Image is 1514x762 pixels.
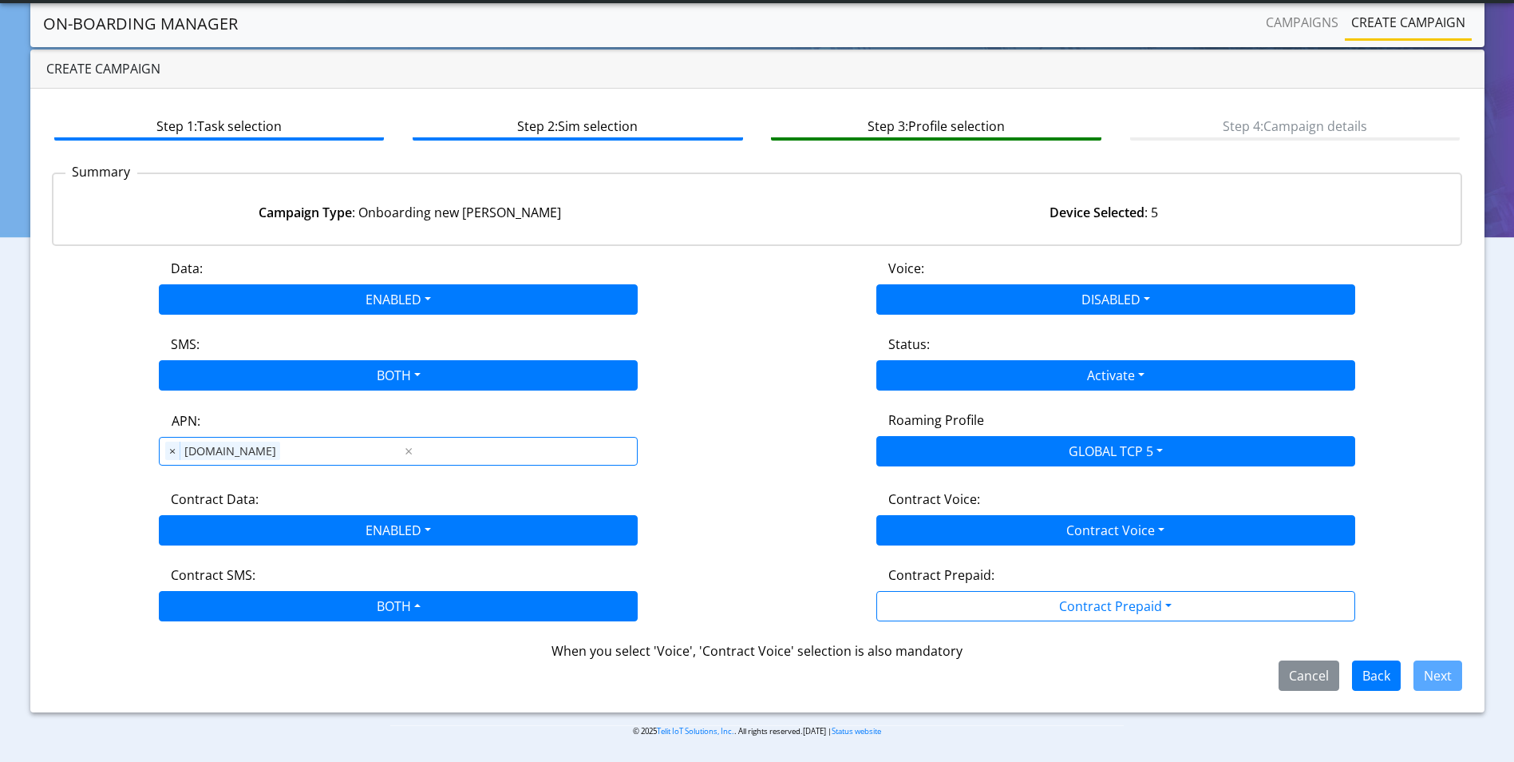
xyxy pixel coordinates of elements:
label: Contract Voice: [888,490,980,509]
button: ENABLED [159,515,638,546]
label: Status: [888,335,930,354]
button: BOTH [159,360,638,391]
p: Summary [65,162,137,181]
button: Cancel [1279,661,1339,691]
label: Data: [171,259,203,278]
label: Voice: [888,259,924,278]
button: DISABLED [876,284,1355,315]
a: Telit IoT Solutions, Inc. [657,726,734,736]
p: © 2025 . All rights reserved.[DATE] | [390,725,1124,737]
strong: Campaign Type [259,204,352,221]
btn: Step 2: Sim selection [413,110,742,141]
div: : Onboarding new [PERSON_NAME] [63,203,757,222]
button: Contract Prepaid [876,591,1355,621]
button: Activate [876,360,1355,391]
button: Contract Voice [876,515,1355,546]
div: When you select 'Voice', 'Contract Voice' selection is also mandatory [52,641,1463,661]
div: Create campaign [30,50,1484,89]
label: Contract Prepaid: [888,566,994,585]
a: Campaigns [1259,6,1345,38]
button: GLOBAL TCP 5 [876,436,1355,466]
a: On-Boarding Manager [43,8,238,40]
btn: Step 1: Task selection [54,110,384,141]
a: Status website [832,726,881,736]
div: : 5 [757,203,1452,222]
btn: Step 4: Campaign details [1130,110,1460,141]
label: Contract SMS: [171,566,255,585]
span: Clear all [402,442,416,461]
button: ENABLED [159,284,638,315]
strong: Device Selected [1050,204,1144,221]
button: Back [1352,661,1401,691]
btn: Step 3: Profile selection [771,110,1101,141]
label: Roaming Profile [888,411,984,430]
button: BOTH [159,591,638,621]
button: Next [1413,661,1462,691]
a: Create campaign [1345,6,1472,38]
span: [DOMAIN_NAME] [180,442,280,461]
label: SMS: [171,335,200,354]
span: × [165,442,180,461]
label: Contract Data: [171,490,259,509]
label: APN: [172,411,200,431]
